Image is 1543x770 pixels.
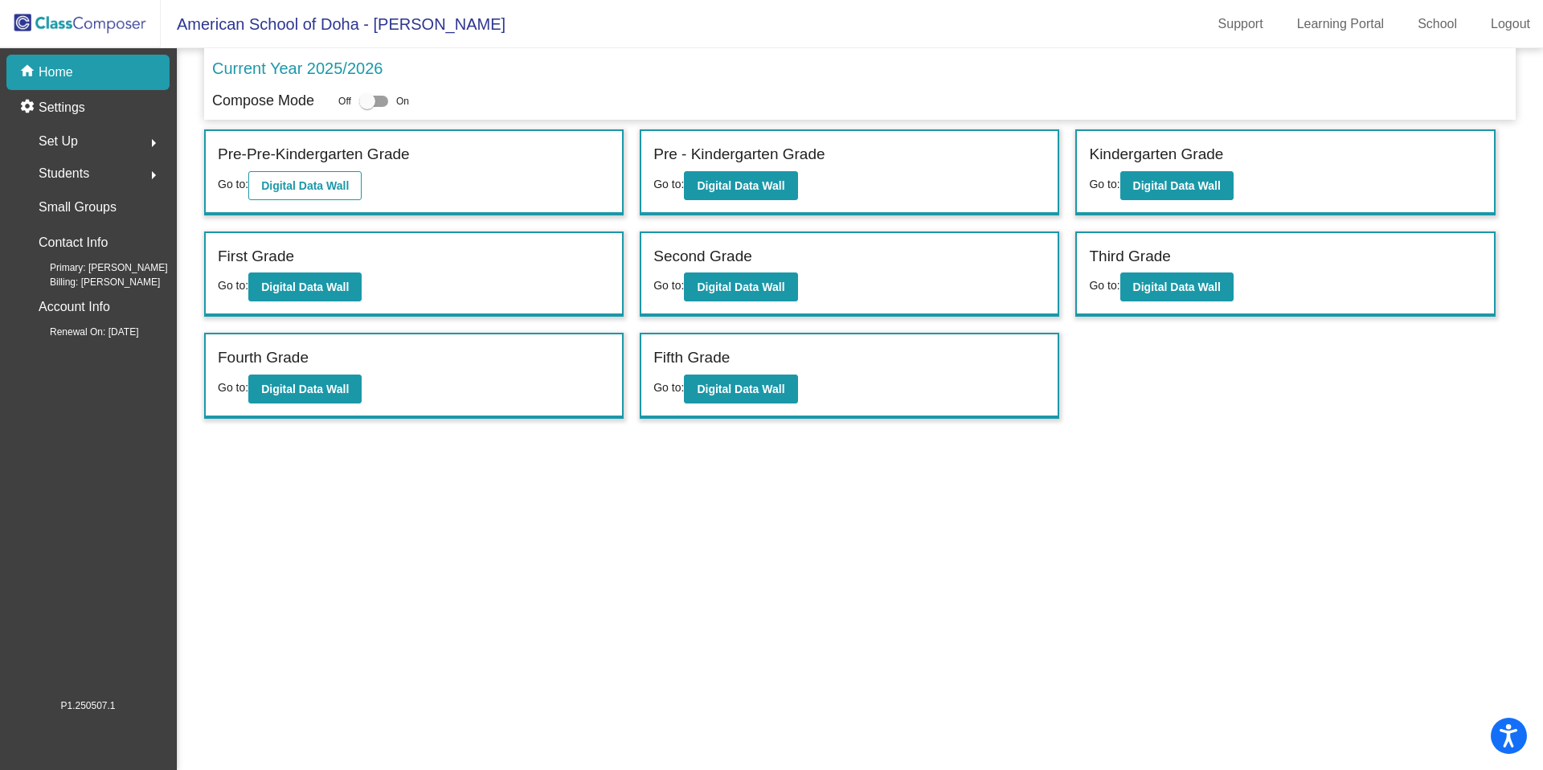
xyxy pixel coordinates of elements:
span: American School of Doha - [PERSON_NAME] [161,11,505,37]
button: Digital Data Wall [1120,272,1234,301]
label: Pre - Kindergarten Grade [653,143,825,166]
span: Go to: [218,381,248,394]
button: Digital Data Wall [248,375,362,403]
span: Primary: [PERSON_NAME] [24,260,168,275]
label: Second Grade [653,245,752,268]
span: Off [338,94,351,109]
span: Go to: [653,279,684,292]
label: Kindergarten Grade [1089,143,1223,166]
p: Small Groups [39,196,117,219]
button: Digital Data Wall [684,171,797,200]
button: Digital Data Wall [684,272,797,301]
a: Support [1205,11,1276,37]
span: On [396,94,409,109]
p: Compose Mode [212,90,314,112]
a: School [1405,11,1470,37]
label: Pre-Pre-Kindergarten Grade [218,143,410,166]
span: Set Up [39,130,78,153]
b: Digital Data Wall [697,281,784,293]
label: First Grade [218,245,294,268]
button: Digital Data Wall [1120,171,1234,200]
p: Current Year 2025/2026 [212,56,383,80]
button: Digital Data Wall [684,375,797,403]
label: Fifth Grade [653,346,730,370]
b: Digital Data Wall [1133,179,1221,192]
span: Students [39,162,89,185]
label: Fourth Grade [218,346,309,370]
b: Digital Data Wall [261,179,349,192]
label: Third Grade [1089,245,1170,268]
p: Home [39,63,73,82]
mat-icon: arrow_right [144,133,163,153]
mat-icon: arrow_right [144,166,163,185]
button: Digital Data Wall [248,272,362,301]
span: Go to: [218,178,248,190]
b: Digital Data Wall [261,383,349,395]
span: Go to: [653,381,684,394]
b: Digital Data Wall [697,179,784,192]
a: Logout [1478,11,1543,37]
span: Go to: [1089,279,1119,292]
mat-icon: settings [19,98,39,117]
b: Digital Data Wall [1133,281,1221,293]
p: Contact Info [39,231,108,254]
a: Learning Portal [1284,11,1398,37]
b: Digital Data Wall [261,281,349,293]
p: Settings [39,98,85,117]
span: Renewal On: [DATE] [24,325,138,339]
b: Digital Data Wall [697,383,784,395]
span: Go to: [653,178,684,190]
span: Billing: [PERSON_NAME] [24,275,160,289]
button: Digital Data Wall [248,171,362,200]
p: Account Info [39,296,110,318]
span: Go to: [218,279,248,292]
span: Go to: [1089,178,1119,190]
mat-icon: home [19,63,39,82]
